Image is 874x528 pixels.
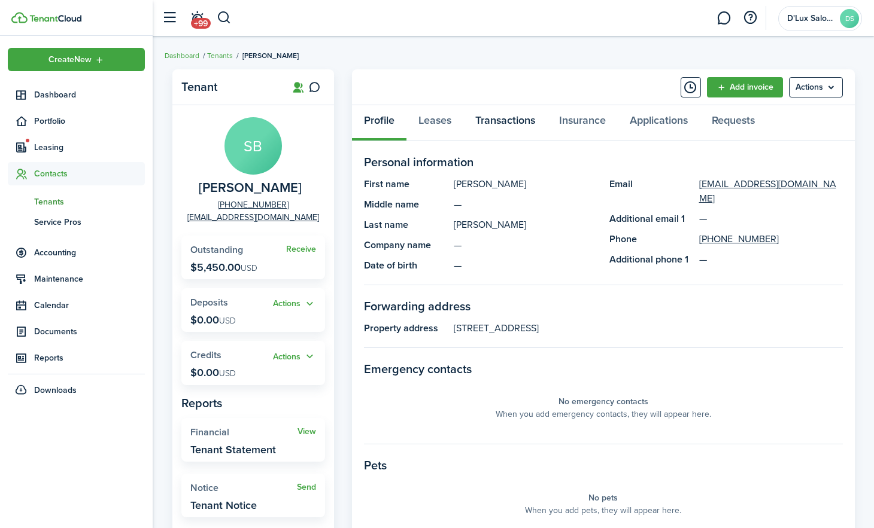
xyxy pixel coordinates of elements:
a: Send [297,483,316,492]
span: Portfolio [34,115,145,127]
panel-main-section-title: Pets [364,456,843,474]
widget-stats-description: Tenant Notice [190,499,257,511]
panel-main-title: Company name [364,238,448,252]
a: [PHONE_NUMBER] [699,232,779,246]
panel-main-description: — [454,197,597,212]
span: Calendar [34,299,145,312]
span: Sean Boyance [199,181,302,196]
panel-main-title: Date of birth [364,258,448,273]
span: +99 [191,18,211,29]
a: Tenants [207,50,233,61]
span: Downloads [34,384,77,396]
avatar-text: DS [840,9,859,28]
span: USD [241,262,257,274]
p: $0.00 [190,367,236,379]
widget-stats-title: Notice [190,483,297,493]
span: Deposits [190,295,228,309]
span: Credits [190,348,221,362]
button: Actions [273,297,316,311]
panel-main-title: Additional phone 1 [609,252,693,267]
p: $0.00 [190,314,236,326]
a: Transactions [463,105,547,141]
a: Tenants [8,191,145,212]
span: Service Pros [34,216,145,228]
img: TenantCloud [11,12,28,23]
a: Add invoice [707,77,783,97]
button: Search [217,8,232,28]
panel-main-description: — [454,258,597,273]
panel-main-title: Property address [364,321,448,335]
a: Requests [700,105,767,141]
panel-main-title: Middle name [364,197,448,212]
img: TenantCloud [29,15,81,22]
a: Dashboard [8,83,145,106]
button: Open menu [273,350,316,364]
span: USD [219,367,236,380]
widget-stats-description: Tenant Statement [190,444,276,456]
avatar-text: SB [224,117,282,175]
button: Actions [273,350,316,364]
panel-main-section-title: Forwarding address [364,297,843,315]
span: Contacts [34,167,145,180]
button: Open menu [273,297,316,311]
span: Tenants [34,196,145,208]
panel-main-section-title: Emergency contacts [364,360,843,378]
span: Documents [34,325,145,338]
a: Messaging [712,3,735,33]
panel-main-placeholder-title: No pets [588,492,618,504]
panel-main-description: [PERSON_NAME] [454,177,597,191]
button: Timeline [681,77,701,97]
span: Accounting [34,246,145,259]
button: Open menu [8,48,145,71]
span: D'Lux Salon Suites [787,14,835,23]
button: Open menu [789,77,843,97]
panel-main-title: First name [364,177,448,191]
a: Leases [406,105,463,141]
span: [PERSON_NAME] [242,50,299,61]
span: Dashboard [34,88,145,101]
a: Notifications [186,3,208,33]
button: Open sidebar [158,7,181,29]
panel-main-placeholder-description: When you add emergency contacts, they will appear here. [496,408,711,420]
a: Insurance [547,105,618,141]
panel-main-title: Tenant [181,80,277,94]
panel-main-description: — [454,238,597,252]
span: Create New [48,56,92,64]
a: Reports [8,346,145,370]
panel-main-title: Phone [609,232,693,246]
panel-main-placeholder-description: When you add pets, they will appear here. [525,504,681,517]
a: Dashboard [165,50,199,61]
span: Maintenance [34,273,145,285]
span: Outstanding [190,243,243,257]
span: USD [219,315,236,327]
panel-main-title: Last name [364,218,448,232]
panel-main-placeholder-title: No emergency contacts [559,395,648,408]
panel-main-description: [PERSON_NAME] [454,218,597,232]
a: Service Pros [8,212,145,232]
a: Applications [618,105,700,141]
p: $5,450.00 [190,261,257,273]
a: [PHONE_NUMBER] [218,199,289,211]
span: Reports [34,352,145,364]
span: Leasing [34,141,145,154]
a: Receive [286,245,316,254]
panel-main-subtitle: Reports [181,394,325,412]
a: [EMAIL_ADDRESS][DOMAIN_NAME] [699,177,843,206]
button: Open resource center [740,8,760,28]
panel-main-title: Additional email 1 [609,212,693,226]
a: View [298,427,316,437]
menu-btn: Actions [789,77,843,97]
panel-main-description: [STREET_ADDRESS] [454,321,843,335]
panel-main-title: Email [609,177,693,206]
a: [EMAIL_ADDRESS][DOMAIN_NAME] [187,211,319,224]
panel-main-section-title: Personal information [364,153,843,171]
widget-stats-title: Financial [190,427,298,438]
